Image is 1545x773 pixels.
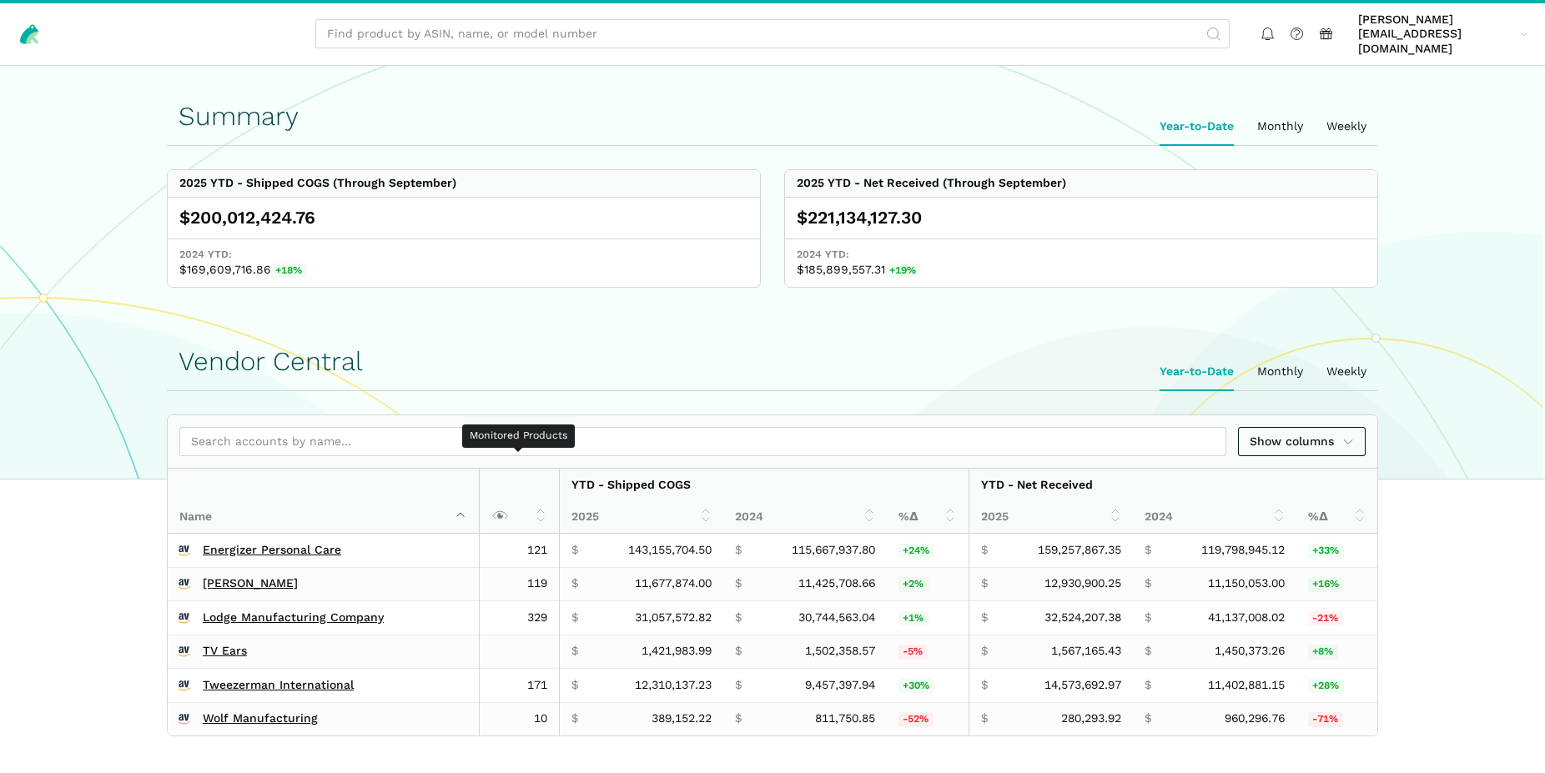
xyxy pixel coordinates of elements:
[1296,669,1377,703] td: 27.81%
[735,644,742,659] span: $
[1061,711,1121,726] span: 280,293.92
[898,679,934,694] span: +30%
[1133,501,1296,534] th: 2024: activate to sort column ascending
[1051,644,1121,659] span: 1,567,165.43
[1246,353,1315,391] ui-tab: Monthly
[1225,711,1285,726] span: 960,296.76
[797,206,1366,229] div: $221,134,127.30
[1148,108,1246,146] ui-tab: Year-to-Date
[887,635,969,669] td: -5.35%
[571,543,578,558] span: $
[179,176,456,191] div: 2025 YTD - Shipped COGS (Through September)
[1296,635,1377,669] td: 8.05%
[635,678,712,693] span: 12,310,137.23
[792,543,875,558] span: 115,667,937.80
[797,263,1366,279] span: $185,899,557.31
[1308,544,1344,559] span: +33%
[887,601,969,635] td: 1.02%
[1315,353,1378,391] ui-tab: Weekly
[179,102,1366,131] h1: Summary
[887,669,969,703] td: 30.16%
[635,610,712,625] span: 31,057,572.82
[981,678,988,693] span: $
[179,206,748,229] div: $200,012,424.76
[168,469,479,534] th: Name : activate to sort column descending
[1208,678,1285,693] span: 11,402,881.15
[898,712,934,727] span: -52%
[479,669,559,703] td: 171
[798,576,875,591] span: 11,425,708.66
[735,543,742,558] span: $
[898,577,929,592] span: +2%
[628,543,712,558] span: 143,155,704.50
[1145,543,1151,558] span: $
[571,678,578,693] span: $
[635,576,712,591] span: 11,677,874.00
[1296,567,1377,601] td: 15.97%
[179,427,1226,456] input: Search accounts by name...
[1148,353,1246,391] ui-tab: Year-to-Date
[559,501,723,534] th: 2025: activate to sort column ascending
[203,644,247,659] a: TV Ears
[1201,543,1285,558] span: 119,798,945.12
[815,711,875,726] span: 811,750.85
[203,678,354,693] a: Tweezerman International
[887,567,969,601] td: 2.21%
[571,576,578,591] span: $
[1044,678,1121,693] span: 14,573,692.97
[1208,610,1285,625] span: 41,137,008.02
[981,610,988,625] span: $
[1296,501,1377,534] th: %Δ: activate to sort column ascending
[797,248,1366,263] span: 2024 YTD:
[1296,534,1377,567] td: 32.94%
[479,534,559,567] td: 121
[315,19,1230,48] input: Find product by ASIN, name, or model number
[1308,645,1338,660] span: +8%
[981,543,988,558] span: $
[981,644,988,659] span: $
[797,176,1066,191] div: 2025 YTD - Net Received (Through September)
[479,702,559,735] td: 10
[1238,427,1366,456] a: Show columns
[1246,108,1315,146] ui-tab: Monthly
[203,610,384,625] a: Lodge Manufacturing Company
[981,711,988,726] span: $
[805,644,875,659] span: 1,502,358.57
[203,543,341,558] a: Energizer Personal Care
[1044,576,1121,591] span: 12,930,900.25
[885,264,921,279] span: +19%
[203,576,298,591] a: [PERSON_NAME]
[571,644,578,659] span: $
[1296,702,1377,735] td: -70.81%
[462,424,575,448] div: Monitored Products
[1215,644,1285,659] span: 1,450,373.26
[479,567,559,601] td: 119
[1038,543,1121,558] span: 159,257,867.35
[479,469,559,534] th: : activate to sort column ascending
[652,711,712,726] span: 389,152.22
[1208,576,1285,591] span: 11,150,053.00
[1296,601,1377,635] td: -20.94%
[1145,610,1151,625] span: $
[1145,576,1151,591] span: $
[887,534,969,567] td: 23.76%
[887,501,969,534] th: %Δ: activate to sort column ascending
[1250,433,1355,450] span: Show columns
[735,711,742,726] span: $
[735,576,742,591] span: $
[179,347,1366,376] h1: Vendor Central
[981,478,1093,491] strong: YTD - Net Received
[1308,712,1343,727] span: -71%
[887,702,969,735] td: -52.06%
[723,501,887,534] th: 2024: activate to sort column ascending
[203,711,318,726] a: Wolf Manufacturing
[571,610,578,625] span: $
[898,645,928,660] span: -5%
[981,576,988,591] span: $
[1145,644,1151,659] span: $
[1145,678,1151,693] span: $
[1352,9,1533,59] a: [PERSON_NAME][EMAIL_ADDRESS][DOMAIN_NAME]
[1044,610,1121,625] span: 32,524,207.38
[898,611,929,626] span: +1%
[571,478,691,491] strong: YTD - Shipped COGS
